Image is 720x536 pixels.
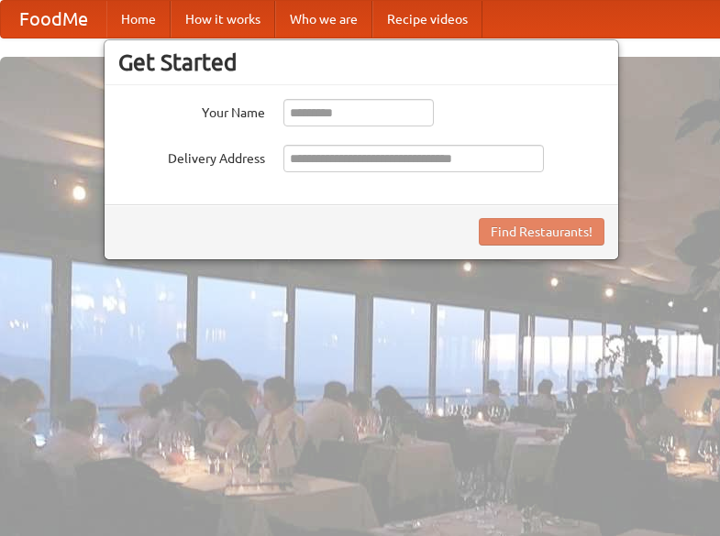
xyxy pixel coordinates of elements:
[171,1,275,38] a: How it works
[275,1,372,38] a: Who we are
[118,145,265,168] label: Delivery Address
[118,49,604,76] h3: Get Started
[1,1,106,38] a: FoodMe
[106,1,171,38] a: Home
[479,218,604,246] button: Find Restaurants!
[118,99,265,122] label: Your Name
[372,1,482,38] a: Recipe videos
